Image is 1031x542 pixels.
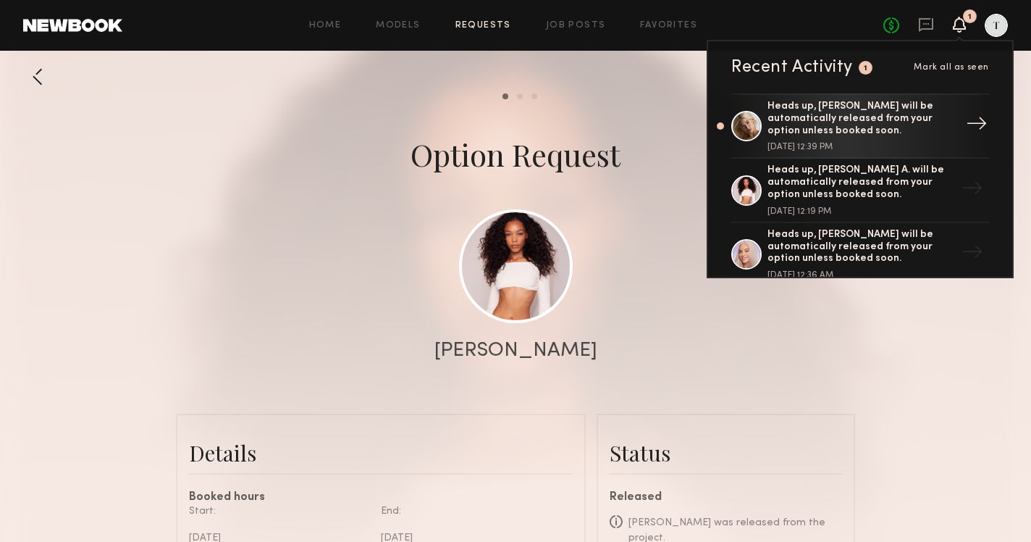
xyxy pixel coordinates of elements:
[640,21,697,30] a: Favorites
[411,134,620,175] div: Option Request
[455,21,511,30] a: Requests
[189,504,370,519] div: Start:
[960,107,993,145] div: →
[767,143,956,151] div: [DATE] 12:39 PM
[434,341,597,361] div: [PERSON_NAME]
[956,172,989,209] div: →
[956,235,989,273] div: →
[546,21,606,30] a: Job Posts
[767,207,956,216] div: [DATE] 12:19 PM
[731,59,853,76] div: Recent Activity
[610,438,842,467] div: Status
[610,492,842,504] div: Released
[767,271,956,280] div: [DATE] 12:36 AM
[381,504,562,519] div: End:
[376,21,420,30] a: Models
[731,223,989,287] a: Heads up, [PERSON_NAME] will be automatically released from your option unless booked soon.[DATE]...
[968,13,972,21] div: 1
[864,64,868,72] div: 1
[767,164,956,201] div: Heads up, [PERSON_NAME] A. will be automatically released from your option unless booked soon.
[914,63,989,72] span: Mark all as seen
[731,159,989,222] a: Heads up, [PERSON_NAME] A. will be automatically released from your option unless booked soon.[DA...
[731,93,989,159] a: Heads up, [PERSON_NAME] will be automatically released from your option unless booked soon.[DATE]...
[189,492,573,504] div: Booked hours
[767,229,956,265] div: Heads up, [PERSON_NAME] will be automatically released from your option unless booked soon.
[767,101,956,137] div: Heads up, [PERSON_NAME] will be automatically released from your option unless booked soon.
[309,21,342,30] a: Home
[189,438,573,467] div: Details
